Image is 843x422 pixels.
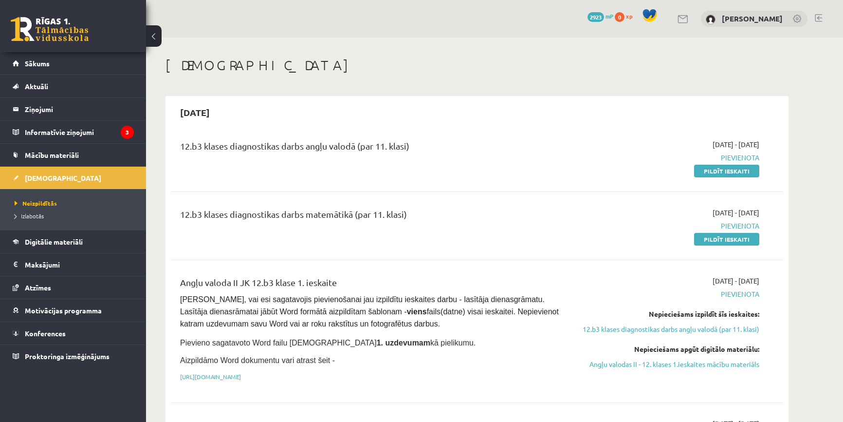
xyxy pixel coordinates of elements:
[605,12,613,20] span: mP
[25,59,50,68] span: Sākums
[722,14,783,23] a: [PERSON_NAME]
[13,276,134,299] a: Atzīmes
[377,339,430,347] strong: 1. uzdevumam
[576,324,759,334] a: 12.b3 klases diagnostikas darbs angļu valodā (par 11. klasi)
[576,289,759,299] span: Pievienota
[13,322,134,345] a: Konferences
[180,356,335,364] span: Aizpildāmo Word dokumentu vari atrast šeit -
[13,75,134,97] a: Aktuāli
[25,329,66,338] span: Konferences
[13,299,134,322] a: Motivācijas programma
[180,276,561,294] div: Angļu valoda II JK 12.b3 klase 1. ieskaite
[576,344,759,354] div: Nepieciešams apgūt digitālo materiālu:
[11,17,89,41] a: Rīgas 1. Tālmācības vidusskola
[576,221,759,231] span: Pievienota
[15,199,57,207] span: Neizpildītās
[13,167,134,189] a: [DEMOGRAPHIC_DATA]
[165,57,788,74] h1: [DEMOGRAPHIC_DATA]
[25,173,101,182] span: [DEMOGRAPHIC_DATA]
[13,253,134,276] a: Maksājumi
[25,82,48,91] span: Aktuāli
[694,233,759,246] a: Pildīt ieskaiti
[180,208,561,226] div: 12.b3 klases diagnostikas darbs matemātikā (par 11. klasi)
[407,307,427,316] strong: viens
[15,212,44,220] span: Izlabotās
[615,12,624,22] span: 0
[713,139,759,150] span: [DATE] - [DATE]
[25,283,51,292] span: Atzīmes
[13,345,134,367] a: Proktoringa izmēģinājums
[180,339,476,347] span: Pievieno sagatavoto Word failu [DEMOGRAPHIC_DATA] kā pielikumu.
[170,101,220,124] h2: [DATE]
[13,144,134,166] a: Mācību materiāli
[25,237,83,246] span: Digitālie materiāli
[587,12,613,20] a: 2923 mP
[713,208,759,218] span: [DATE] - [DATE]
[180,373,241,381] a: [URL][DOMAIN_NAME]
[25,306,102,315] span: Motivācijas programma
[121,126,134,139] i: 3
[180,139,561,157] div: 12.b3 klases diagnostikas darbs angļu valodā (par 11. klasi)
[626,12,632,20] span: xp
[25,352,110,361] span: Proktoringa izmēģinājums
[13,98,134,120] a: Ziņojumi
[576,359,759,369] a: Angļu valodas II - 12. klases 1.ieskaites mācību materiāls
[576,309,759,319] div: Nepieciešams izpildīt šīs ieskaites:
[706,15,715,24] img: Roberts Šmelds
[15,211,136,220] a: Izlabotās
[576,153,759,163] span: Pievienota
[25,98,134,120] legend: Ziņojumi
[15,199,136,208] a: Neizpildītās
[713,276,759,286] span: [DATE] - [DATE]
[13,121,134,143] a: Informatīvie ziņojumi3
[13,52,134,75] a: Sākums
[587,12,604,22] span: 2923
[25,253,134,276] legend: Maksājumi
[25,121,134,143] legend: Informatīvie ziņojumi
[180,295,561,328] span: [PERSON_NAME], vai esi sagatavojis pievienošanai jau izpildītu ieskaites darbu - lasītāja dienasg...
[615,12,637,20] a: 0 xp
[694,165,759,177] a: Pildīt ieskaiti
[25,151,79,159] span: Mācību materiāli
[13,230,134,253] a: Digitālie materiāli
